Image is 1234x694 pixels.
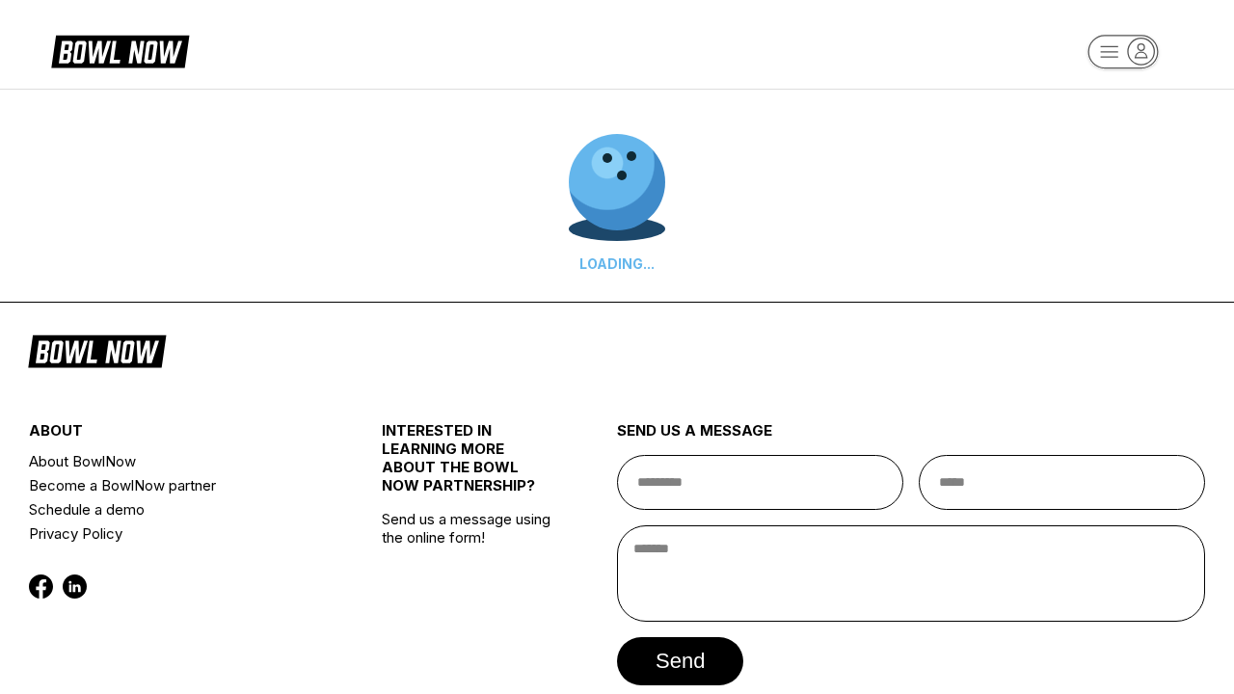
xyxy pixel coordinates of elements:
[29,449,323,473] a: About BowlNow
[29,421,323,449] div: about
[29,497,323,521] a: Schedule a demo
[617,421,1205,455] div: send us a message
[617,637,743,685] button: send
[382,421,558,510] div: INTERESTED IN LEARNING MORE ABOUT THE BOWL NOW PARTNERSHIP?
[29,473,323,497] a: Become a BowlNow partner
[569,255,665,272] div: LOADING...
[29,521,323,546] a: Privacy Policy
